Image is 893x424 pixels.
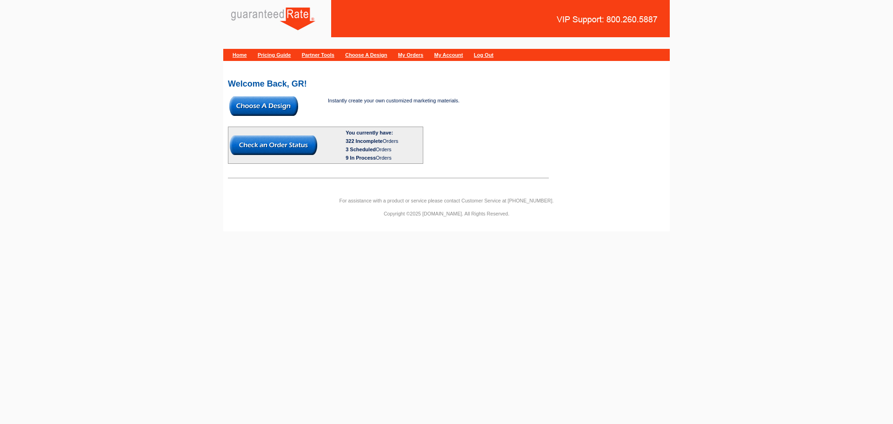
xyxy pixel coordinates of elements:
[346,138,382,144] span: 322 Incomplete
[302,52,334,58] a: Partner Tools
[346,147,376,152] span: 3 Scheduled
[230,135,317,155] img: button-check-order-status.gif
[228,80,665,88] h2: Welcome Back, GR!
[223,209,670,218] p: Copyright ©2025 [DOMAIN_NAME]. All Rights Reserved.
[474,52,493,58] a: Log Out
[345,52,387,58] a: Choose A Design
[233,52,247,58] a: Home
[328,98,460,103] span: Instantly create your own customized marketing materials.
[223,196,670,205] p: For assistance with a product or service please contact Customer Service at [PHONE_NUMBER].
[434,52,463,58] a: My Account
[346,130,393,135] b: You currently have:
[398,52,423,58] a: My Orders
[229,96,298,116] img: button-choose-design.gif
[258,52,291,58] a: Pricing Guide
[346,155,376,161] span: 9 In Process
[346,137,421,162] div: Orders Orders Orders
